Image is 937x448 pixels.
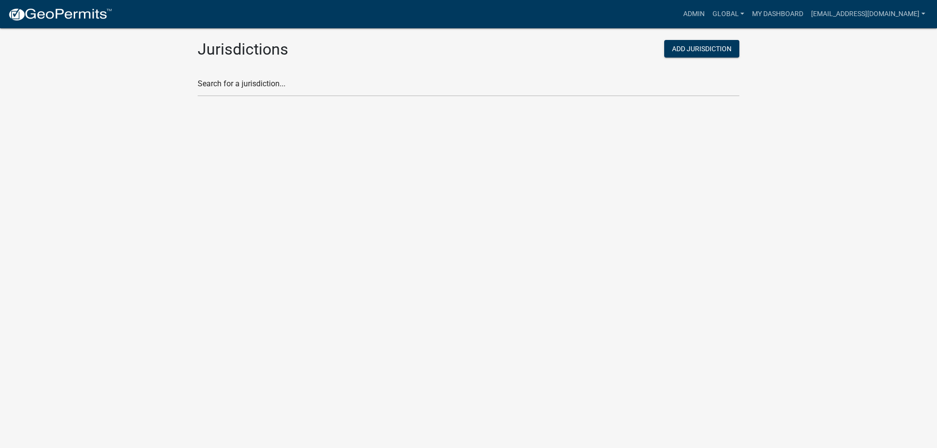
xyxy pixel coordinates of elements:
a: [EMAIL_ADDRESS][DOMAIN_NAME] [807,5,929,23]
h2: Jurisdictions [198,40,461,58]
a: Global [709,5,749,23]
a: My Dashboard [748,5,807,23]
button: Add Jurisdiction [664,40,739,58]
a: Admin [679,5,709,23]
